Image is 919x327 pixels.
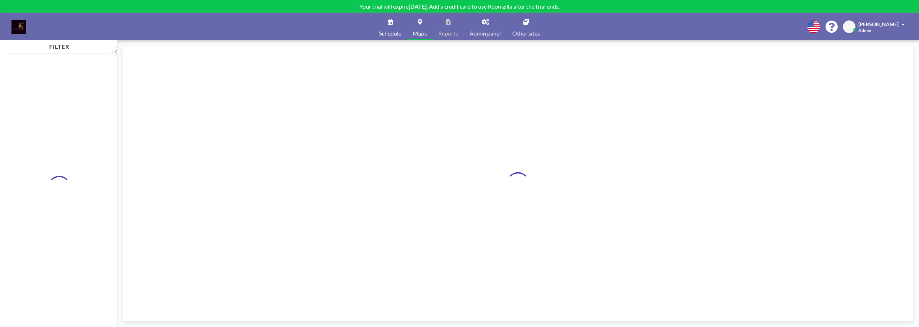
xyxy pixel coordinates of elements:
[407,13,433,40] a: Maps
[9,40,110,50] h4: FILTER
[858,28,871,33] span: Admin
[464,13,507,40] a: Admin panel
[379,31,401,36] span: Schedule
[846,24,853,30] span: AR
[433,13,464,40] a: Reports
[438,31,458,36] span: Reports
[409,3,427,10] b: [DATE]
[470,31,501,36] span: Admin panel
[512,31,540,36] span: Other sites
[373,13,407,40] a: Schedule
[858,21,899,27] span: [PERSON_NAME]
[413,31,427,36] span: Maps
[507,13,546,40] a: Other sites
[11,20,26,34] img: organization-logo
